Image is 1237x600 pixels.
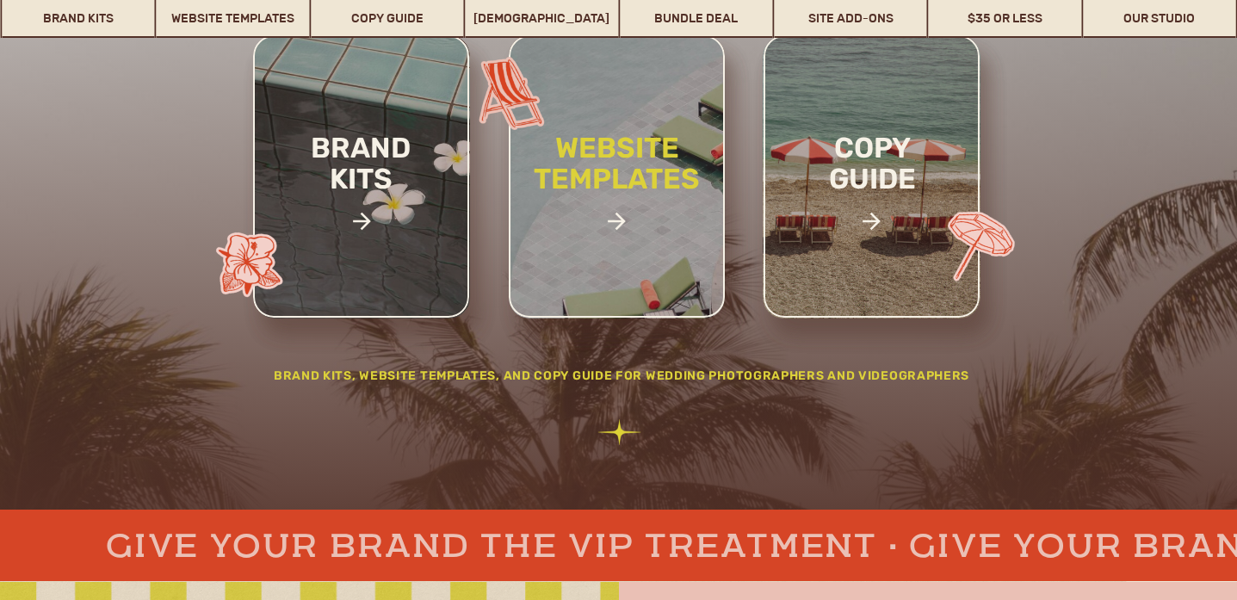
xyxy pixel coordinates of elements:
a: website templates [504,133,730,232]
a: copy guide [793,133,952,252]
a: brand kits [288,133,434,252]
h2: Brand Kits, website templates, and Copy Guide for wedding photographers and videographers [236,367,1008,392]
